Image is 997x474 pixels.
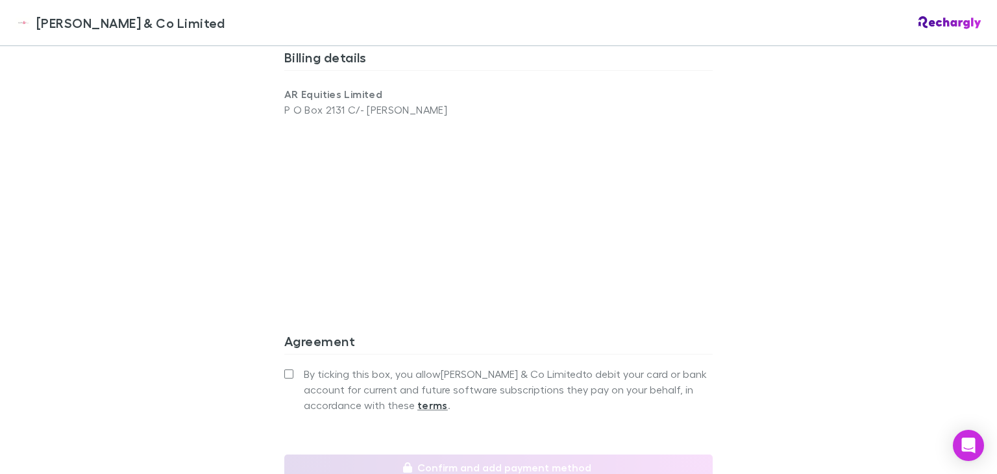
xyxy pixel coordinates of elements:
[284,333,713,354] h3: Agreement
[284,102,498,118] p: P O Box 2131 C/- [PERSON_NAME]
[36,13,225,32] span: [PERSON_NAME] & Co Limited
[417,399,448,412] strong: terms
[284,49,713,70] h3: Billing details
[918,16,981,29] img: Rechargly Logo
[16,15,31,31] img: Epplett & Co Limited's Logo
[304,366,713,413] span: By ticking this box, you allow [PERSON_NAME] & Co Limited to debit your card or bank account for ...
[284,86,498,102] p: AR Equities Limited
[282,125,715,273] iframe: Secure address input frame
[953,430,984,461] div: Open Intercom Messenger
